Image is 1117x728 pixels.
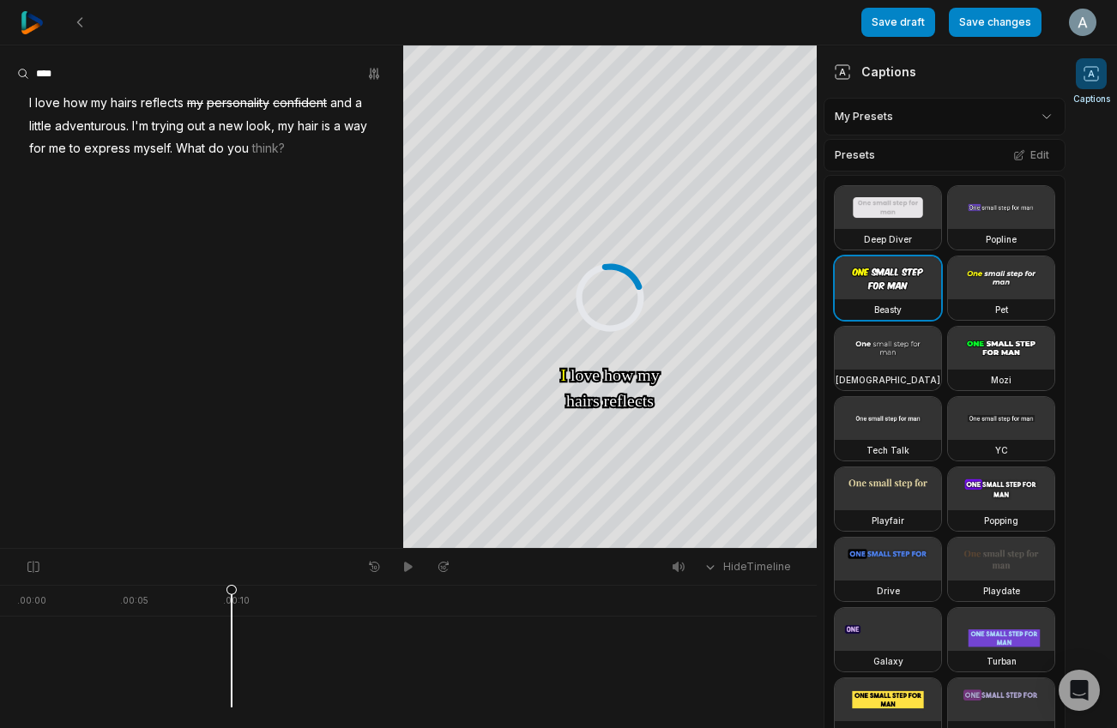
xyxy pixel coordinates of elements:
span: reflects [139,92,185,115]
span: myself. [132,137,174,160]
span: confident [271,92,329,115]
h3: Popline [986,232,1017,246]
h3: Galaxy [873,654,903,668]
button: Save draft [861,8,935,37]
span: trying [150,115,185,138]
span: a [332,115,342,138]
span: express [82,137,132,160]
span: my [276,115,296,138]
span: do [207,137,226,160]
h3: Playdate [983,584,1020,598]
span: adventurous. [53,115,130,138]
span: my [89,92,109,115]
h3: YC [995,443,1008,457]
span: I [27,92,33,115]
button: Save changes [949,8,1042,37]
h3: Mozi [991,373,1011,387]
button: Captions [1073,58,1110,105]
span: you [226,137,251,160]
span: What [174,137,207,160]
span: a [207,115,217,138]
span: think? [251,137,287,160]
div: Open Intercom Messenger [1059,670,1100,711]
span: me [47,137,68,160]
span: love [33,92,62,115]
span: for [27,137,47,160]
div: My Presets [824,98,1066,135]
h3: Drive [877,584,900,598]
span: personality [205,92,271,115]
h3: Tech Talk [866,443,909,457]
h3: Turban [987,654,1017,668]
span: a [353,92,364,115]
span: out [185,115,207,138]
div: Captions [834,63,916,81]
button: HideTimeline [697,554,796,580]
span: little [27,115,53,138]
h3: Pet [995,303,1008,316]
span: my [185,92,205,115]
span: is [320,115,332,138]
span: to [68,137,82,160]
span: look, [245,115,276,138]
span: and [329,92,353,115]
span: how [62,92,89,115]
h3: Deep Diver [864,232,912,246]
button: Edit [1008,144,1054,166]
h3: Playfair [872,514,904,527]
div: Presets [824,139,1066,171]
h3: Popping [984,514,1018,527]
span: Captions [1073,93,1110,105]
span: hairs [109,92,139,115]
h3: [DEMOGRAPHIC_DATA] [836,373,940,387]
img: reap [21,11,44,34]
span: I'm [130,115,150,138]
span: way [342,115,369,138]
span: hair [296,115,320,138]
span: new [217,115,245,138]
h3: Beasty [874,303,902,316]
